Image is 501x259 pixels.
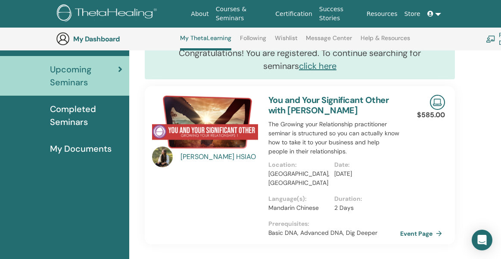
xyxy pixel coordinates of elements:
[417,110,445,120] p: $585.00
[268,203,329,212] p: Mandarin Chinese
[268,194,329,203] p: Language(s) :
[187,6,212,22] a: About
[268,94,389,116] a: You and Your Significant Other with [PERSON_NAME]
[401,6,424,22] a: Store
[472,230,492,250] div: Open Intercom Messenger
[240,34,266,48] a: Following
[152,95,258,149] img: You and Your Significant Other
[306,34,352,48] a: Message Center
[152,147,173,167] img: default.jpg
[334,194,395,203] p: Duration :
[268,160,329,169] p: Location :
[334,169,395,178] p: [DATE]
[50,142,112,155] span: My Documents
[334,203,395,212] p: 2 Days
[180,152,260,162] a: [PERSON_NAME] HSIAO
[400,227,445,240] a: Event Page
[334,160,395,169] p: Date :
[50,103,122,128] span: Completed Seminars
[73,35,159,43] h3: My Dashboard
[299,60,336,72] a: click here
[180,34,231,50] a: My ThetaLearning
[50,63,118,89] span: Upcoming Seminars
[268,219,400,228] p: Prerequisites :
[56,32,70,46] img: generic-user-icon.jpg
[268,169,329,187] p: [GEOGRAPHIC_DATA], [GEOGRAPHIC_DATA]
[316,1,363,26] a: Success Stories
[361,34,410,48] a: Help & Resources
[486,35,495,42] img: chalkboard-teacher.svg
[57,4,160,24] img: logo.png
[430,95,445,110] img: Live Online Seminar
[275,34,298,48] a: Wishlist
[268,120,400,156] p: The Growing your Relationship practitioner seminar is structured so you can actually know how to ...
[272,6,315,22] a: Certification
[268,228,400,237] p: Basic DNA, Advanced DNA, Dig Deeper
[363,6,401,22] a: Resources
[212,1,272,26] a: Courses & Seminars
[145,40,455,79] div: Congratulations! You are registered. To continue searching for seminars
